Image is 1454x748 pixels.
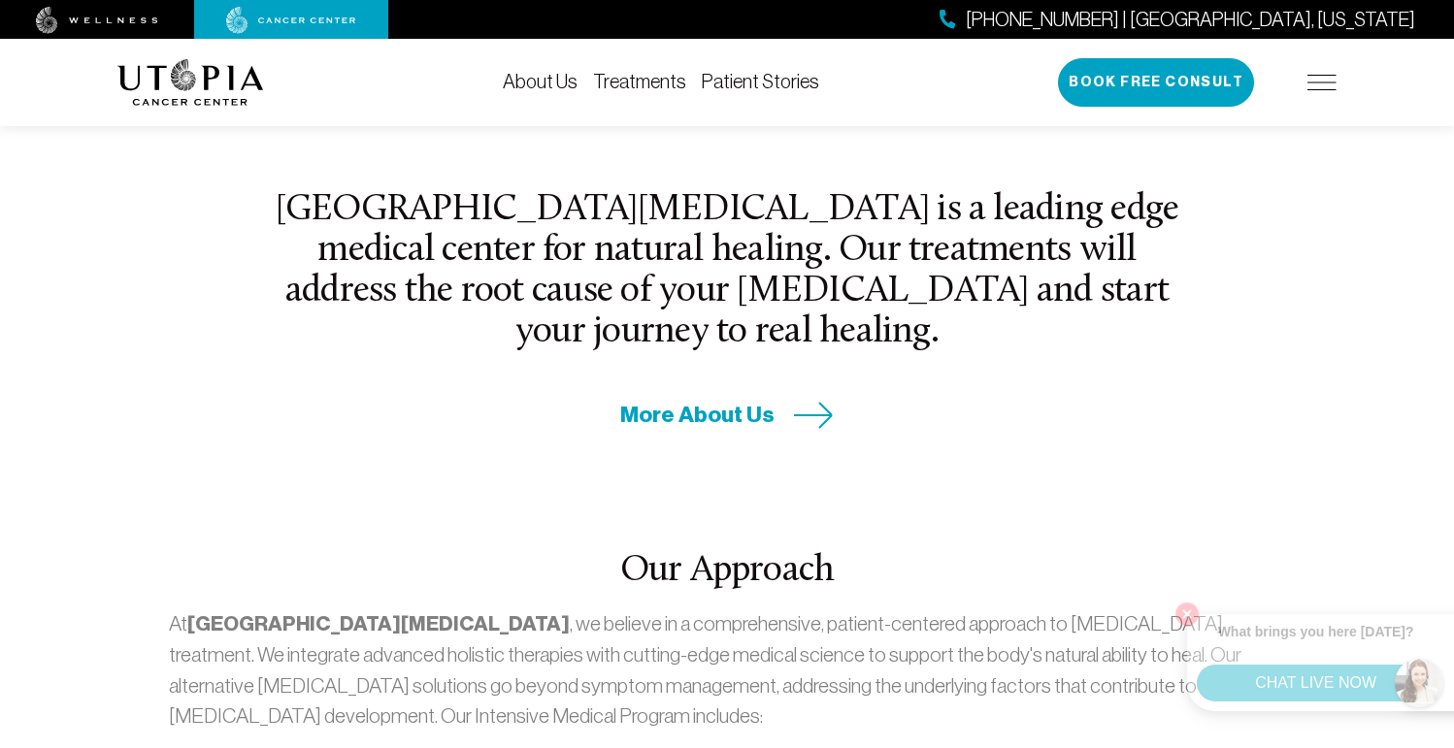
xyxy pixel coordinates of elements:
span: More About Us [620,400,775,430]
button: Book Free Consult [1058,58,1254,107]
a: About Us [503,71,578,92]
h2: Our Approach [169,551,1284,592]
a: Patient Stories [702,71,819,92]
h2: [GEOGRAPHIC_DATA][MEDICAL_DATA] is a leading edge medical center for natural healing. Our treatme... [273,190,1181,354]
img: cancer center [226,7,356,34]
a: More About Us [620,400,834,430]
strong: [GEOGRAPHIC_DATA][MEDICAL_DATA] [187,611,570,636]
span: [PHONE_NUMBER] | [GEOGRAPHIC_DATA], [US_STATE] [966,6,1415,34]
img: wellness [36,7,158,34]
img: logo [117,59,264,106]
img: icon-hamburger [1307,75,1337,90]
a: [PHONE_NUMBER] | [GEOGRAPHIC_DATA], [US_STATE] [940,6,1415,34]
p: At , we believe in a comprehensive, patient-centered approach to [MEDICAL_DATA] treatment. We int... [169,608,1284,732]
a: Treatments [593,71,686,92]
